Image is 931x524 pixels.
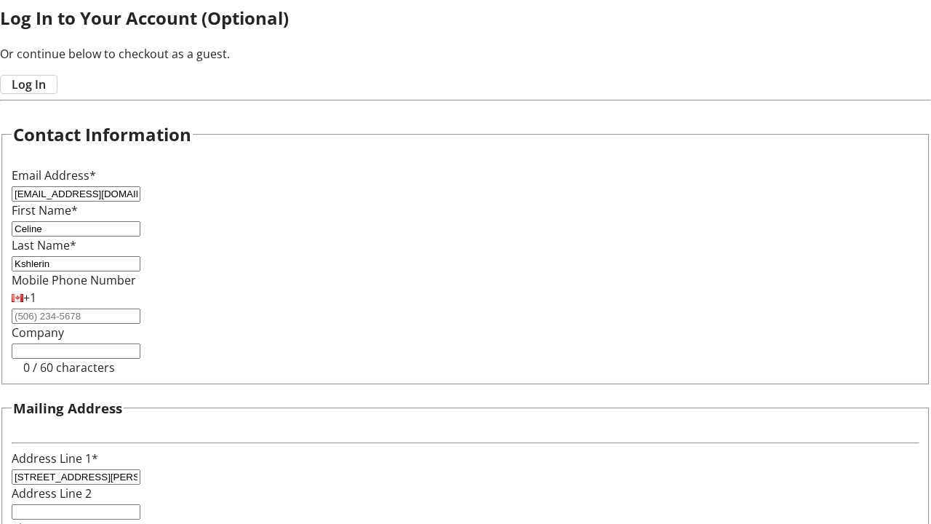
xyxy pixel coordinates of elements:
[12,325,64,341] label: Company
[12,272,136,288] label: Mobile Phone Number
[12,309,140,324] input: (506) 234-5678
[12,167,96,183] label: Email Address*
[13,398,122,418] h3: Mailing Address
[12,202,78,218] label: First Name*
[13,122,191,148] h2: Contact Information
[12,76,46,93] span: Log In
[12,450,98,467] label: Address Line 1*
[12,237,76,253] label: Last Name*
[23,360,115,376] tr-character-limit: 0 / 60 characters
[12,485,92,501] label: Address Line 2
[12,469,140,485] input: Address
